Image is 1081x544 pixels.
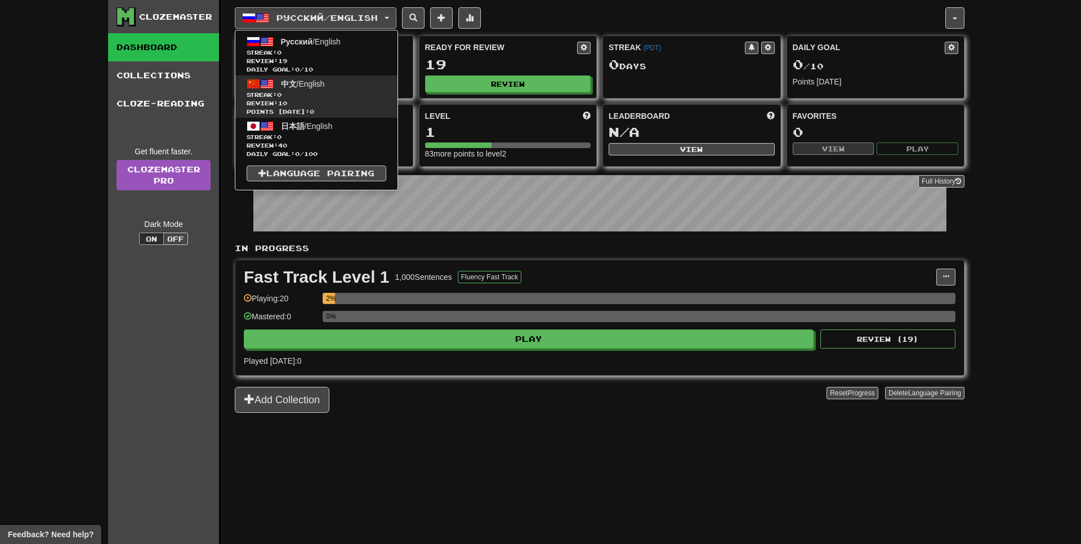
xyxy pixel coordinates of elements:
span: 中文 [281,79,297,88]
span: / English [281,122,333,131]
button: Add sentence to collection [430,7,453,29]
a: 日本語/EnglishStreak:0 Review:40Daily Goal:0/100 [235,118,397,160]
span: Streak: [247,133,386,141]
button: Play [244,329,814,349]
button: DeleteLanguage Pairing [885,387,964,399]
span: N/A [609,124,640,140]
button: ResetProgress [827,387,878,399]
span: Leaderboard [609,110,670,122]
p: In Progress [235,243,964,254]
span: Progress [848,389,875,397]
div: 1,000 Sentences [395,271,452,283]
span: 0 [295,66,300,73]
span: / English [281,79,325,88]
span: Played [DATE]: 0 [244,356,301,365]
button: Off [163,233,188,245]
a: Русский/EnglishStreak:0 Review:19Daily Goal:0/10 [235,33,397,75]
a: Cloze-Reading [108,90,219,118]
span: Daily Goal: / 100 [247,150,386,158]
a: 中文/EnglishStreak:0 Review:10Points [DATE]:0 [235,75,397,118]
span: / English [281,37,341,46]
a: Collections [108,61,219,90]
span: Streak: [247,48,386,57]
button: Add Collection [235,387,329,413]
a: Language Pairing [247,166,386,181]
button: Fluency Fast Track [458,271,521,283]
button: Search sentences [402,7,425,29]
button: More stats [458,7,481,29]
button: Full History [918,175,964,188]
span: Language Pairing [908,389,961,397]
div: 2% [326,293,335,304]
div: Playing: 20 [244,293,317,311]
button: Play [877,142,958,155]
span: Points [DATE]: 0 [247,108,386,116]
div: Points [DATE] [793,76,959,87]
div: Clozemaster [139,11,212,23]
span: Review: 40 [247,141,386,150]
span: Level [425,110,450,122]
div: Fast Track Level 1 [244,269,390,286]
span: / 10 [793,61,824,71]
span: This week in points, UTC [767,110,775,122]
span: 0 [793,56,803,72]
div: 0 [793,125,959,139]
button: Русский/English [235,7,396,29]
button: View [793,142,874,155]
a: ClozemasterPro [117,160,211,190]
div: Dark Mode [117,219,211,230]
span: Streak: [247,91,386,99]
div: Favorites [793,110,959,122]
span: Daily Goal: / 10 [247,65,386,74]
span: 0 [277,49,282,56]
div: Ready for Review [425,42,578,53]
div: 1 [425,125,591,139]
div: 83 more points to level 2 [425,148,591,159]
div: Mastered: 0 [244,311,317,329]
span: Русский [281,37,313,46]
a: (PDT) [643,44,661,52]
span: 0 [277,91,282,98]
span: 日本語 [281,122,305,131]
span: 0 [609,56,619,72]
div: 19 [425,57,591,72]
div: Streak [609,42,745,53]
div: Daily Goal [793,42,945,54]
span: 0 [295,150,300,157]
span: Русский / English [276,13,378,23]
button: View [609,143,775,155]
span: Review: 10 [247,99,386,108]
a: Dashboard [108,33,219,61]
span: Review: 19 [247,57,386,65]
div: Day s [609,57,775,72]
span: Score more points to level up [583,110,591,122]
button: Review [425,75,591,92]
button: Review (19) [820,329,955,349]
div: Get fluent faster. [117,146,211,157]
span: Open feedback widget [8,529,93,540]
button: On [139,233,164,245]
span: 0 [277,133,282,140]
